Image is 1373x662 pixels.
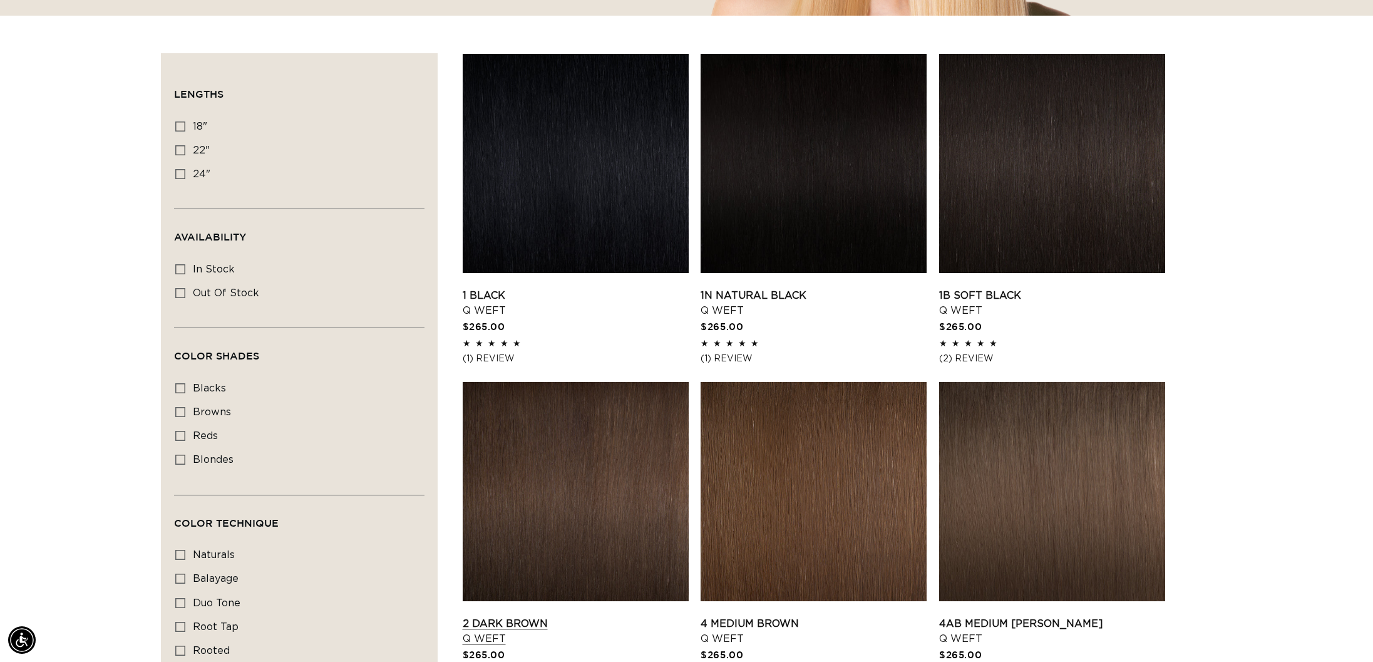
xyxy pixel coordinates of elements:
span: 22" [193,145,210,155]
span: blondes [193,455,234,465]
summary: Color Shades (0 selected) [174,328,424,373]
span: balayage [193,574,239,584]
a: 1B Soft Black Q Weft [939,288,1165,318]
span: Out of stock [193,288,259,298]
span: 18" [193,122,207,132]
summary: Availability (0 selected) [174,209,424,254]
a: 4AB Medium [PERSON_NAME] Q Weft [939,616,1165,646]
span: blacks [193,383,226,393]
span: 24" [193,169,210,179]
span: browns [193,407,231,417]
span: Color Technique [174,517,279,529]
span: rooted [193,646,230,656]
a: 1 Black Q Weft [463,288,689,318]
span: Color Shades [174,350,259,361]
span: reds [193,431,218,441]
a: 4 Medium Brown Q Weft [701,616,927,646]
span: duo tone [193,598,240,608]
summary: Color Technique (0 selected) [174,495,424,540]
span: Lengths [174,88,224,100]
span: In stock [193,264,235,274]
span: Availability [174,231,246,242]
span: naturals [193,550,235,560]
a: 1N Natural Black Q Weft [701,288,927,318]
a: 2 Dark Brown Q Weft [463,616,689,646]
summary: Lengths (0 selected) [174,66,424,111]
span: root tap [193,622,239,632]
div: Accessibility Menu [8,626,36,654]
